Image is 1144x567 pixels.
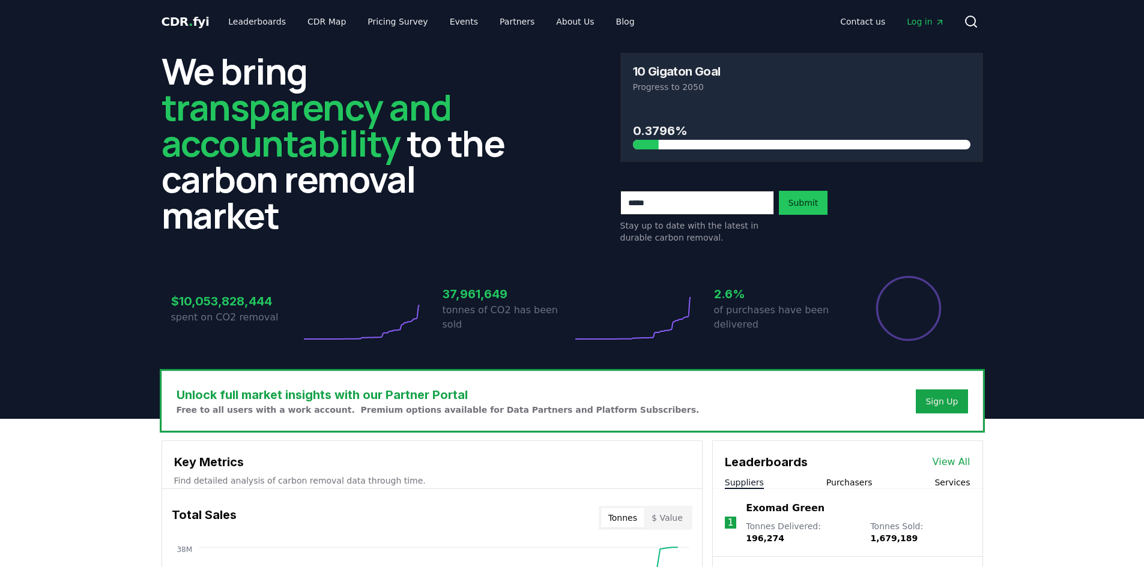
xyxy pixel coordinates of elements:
[933,455,970,469] a: View All
[607,11,644,32] a: Blog
[714,303,844,332] p: of purchases have been delivered
[171,292,301,310] h3: $10,053,828,444
[916,389,967,413] button: Sign Up
[219,11,295,32] a: Leaderboards
[620,220,774,244] p: Stay up to date with the latest in durable carbon removal.
[746,533,784,543] span: 196,274
[746,501,825,515] a: Exomad Green
[601,508,644,527] button: Tonnes
[298,11,356,32] a: CDR Map
[440,11,488,32] a: Events
[725,453,808,471] h3: Leaderboards
[934,476,970,488] button: Services
[358,11,437,32] a: Pricing Survey
[907,16,944,28] span: Log in
[219,11,644,32] nav: Main
[897,11,954,32] a: Log in
[925,395,958,407] a: Sign Up
[644,508,690,527] button: $ Value
[633,81,970,93] p: Progress to 2050
[177,545,192,554] tspan: 38M
[727,515,733,530] p: 1
[174,453,690,471] h3: Key Metrics
[174,475,690,487] p: Find detailed analysis of carbon removal data through time.
[177,404,700,416] p: Free to all users with a work account. Premium options available for Data Partners and Platform S...
[443,303,572,332] p: tonnes of CO2 has been sold
[633,122,970,140] h3: 0.3796%
[162,14,210,29] span: CDR fyi
[831,11,954,32] nav: Main
[162,82,452,167] span: transparency and accountability
[162,13,210,30] a: CDR.fyi
[714,285,844,303] h3: 2.6%
[870,533,918,543] span: 1,679,189
[875,275,942,342] div: Percentage of sales delivered
[633,65,721,77] h3: 10 Gigaton Goal
[189,14,193,29] span: .
[546,11,604,32] a: About Us
[177,386,700,404] h3: Unlock full market insights with our Partner Portal
[779,191,828,215] button: Submit
[162,53,524,233] h2: We bring to the carbon removal market
[725,476,764,488] button: Suppliers
[831,11,895,32] a: Contact us
[490,11,544,32] a: Partners
[171,310,301,325] p: spent on CO2 removal
[172,506,237,530] h3: Total Sales
[870,520,970,544] p: Tonnes Sold :
[443,285,572,303] h3: 37,961,649
[826,476,873,488] button: Purchasers
[746,520,858,544] p: Tonnes Delivered :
